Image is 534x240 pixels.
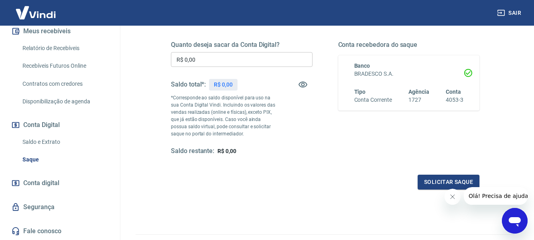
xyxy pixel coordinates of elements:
h5: Saldo total*: [171,81,206,89]
span: Conta digital [23,177,59,189]
h6: Conta Corrente [354,96,392,104]
span: R$ 0,00 [217,148,236,154]
span: Conta [446,89,461,95]
iframe: Mensagem da empresa [464,187,528,205]
a: Segurança [10,198,110,216]
a: Saque [19,151,110,168]
a: Relatório de Recebíveis [19,40,110,56]
p: R$ 0,00 [214,81,233,89]
iframe: Fechar mensagem [445,189,461,205]
button: Solicitar saque [418,175,479,190]
span: Banco [354,63,370,69]
button: Meus recebíveis [10,22,110,40]
iframe: Botão para abrir a janela de mensagens [502,208,528,234]
a: Conta digital [10,174,110,192]
span: Tipo [354,89,366,95]
h5: Quanto deseja sacar da Conta Digital? [171,41,313,49]
a: Contratos com credores [19,76,110,92]
h6: 1727 [408,96,429,104]
span: Olá! Precisa de ajuda? [5,6,67,12]
h5: Saldo restante: [171,147,214,155]
p: *Corresponde ao saldo disponível para uso na sua Conta Digital Vindi. Incluindo os valores das ve... [171,94,277,137]
button: Conta Digital [10,116,110,134]
span: Agência [408,89,429,95]
a: Fale conosco [10,222,110,240]
a: Recebíveis Futuros Online [19,58,110,74]
img: Vindi [10,0,62,25]
a: Saldo e Extrato [19,134,110,150]
button: Sair [495,6,524,20]
h6: BRADESCO S.A. [354,70,464,78]
a: Disponibilização de agenda [19,93,110,110]
h5: Conta recebedora do saque [338,41,480,49]
h6: 4053-3 [446,96,463,104]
